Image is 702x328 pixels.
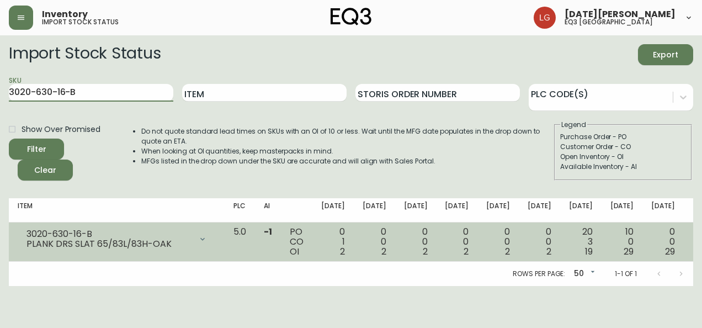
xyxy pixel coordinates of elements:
span: Clear [26,163,64,177]
th: [DATE] [354,198,395,223]
div: 0 0 [404,227,428,257]
legend: Legend [560,120,587,130]
th: [DATE] [477,198,519,223]
th: [DATE] [436,198,477,223]
li: Do not quote standard lead times on SKUs with an OI of 10 or less. Wait until the MFG date popula... [141,126,553,146]
span: Inventory [42,10,88,19]
button: Clear [18,160,73,181]
span: OI [290,245,299,258]
div: Available Inventory - AI [560,162,686,172]
span: -1 [264,225,272,238]
li: MFGs listed in the drop down under the SKU are accurate and will align with Sales Portal. [141,156,553,166]
span: 2 [381,245,386,258]
span: 29 [624,245,634,258]
h5: import stock status [42,19,119,25]
div: 0 0 [528,227,551,257]
div: Customer Order - CO [560,142,686,152]
div: 0 0 [445,227,469,257]
button: Export [638,44,693,65]
span: 2 [464,245,469,258]
div: Open Inventory - OI [560,152,686,162]
span: Export [647,48,684,62]
button: Filter [9,139,64,160]
span: Show Over Promised [22,124,100,135]
span: 2 [340,245,345,258]
div: 3020-630-16-BPLANK DRS SLAT 65/83L/83H-OAK [18,227,216,251]
div: PLANK DRS SLAT 65/83L/83H-OAK [26,239,192,249]
span: 2 [505,245,510,258]
div: 0 1 [321,227,345,257]
p: 1-1 of 1 [615,269,637,279]
th: Item [9,198,225,223]
th: [DATE] [602,198,643,223]
div: 50 [570,265,597,283]
div: 0 0 [363,227,386,257]
div: 0 0 [486,227,510,257]
th: [DATE] [560,198,602,223]
li: When looking at OI quantities, keep masterpacks in mind. [141,146,553,156]
h5: eq3 [GEOGRAPHIC_DATA] [565,19,653,25]
div: 3020-630-16-B [26,229,192,239]
div: 20 3 [569,227,593,257]
span: 2 [546,245,551,258]
th: [DATE] [395,198,437,223]
th: AI [255,198,281,223]
th: [DATE] [519,198,560,223]
img: logo [331,8,371,25]
th: [DATE] [642,198,684,223]
th: [DATE] [312,198,354,223]
img: 2638f148bab13be18035375ceda1d187 [534,7,556,29]
div: 10 0 [610,227,634,257]
span: [DATE][PERSON_NAME] [565,10,676,19]
span: 19 [585,245,593,258]
span: 29 [665,245,675,258]
div: Purchase Order - PO [560,132,686,142]
div: PO CO [290,227,304,257]
span: 2 [423,245,428,258]
p: Rows per page: [513,269,565,279]
th: PLC [225,198,255,223]
div: 0 0 [651,227,675,257]
td: 5.0 [225,223,255,262]
h2: Import Stock Status [9,44,161,65]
